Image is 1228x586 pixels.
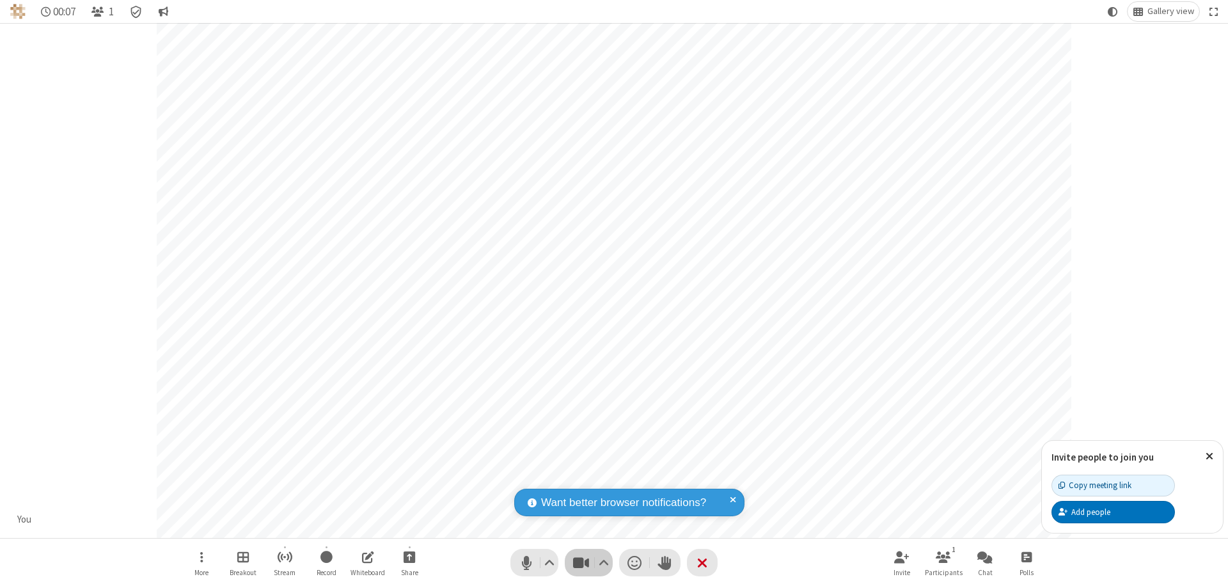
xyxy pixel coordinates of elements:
[565,549,613,576] button: Stop video (⌘+Shift+V)
[53,6,75,18] span: 00:07
[893,569,910,576] span: Invite
[541,495,706,511] span: Want better browser notifications?
[949,544,959,555] div: 1
[36,2,81,21] div: Timer
[1196,441,1223,472] button: Close popover
[650,549,681,576] button: Raise hand
[1147,6,1194,17] span: Gallery view
[194,569,209,576] span: More
[1019,569,1034,576] span: Polls
[883,544,921,581] button: Invite participants (⌘+Shift+I)
[1128,2,1199,21] button: Change layout
[182,544,221,581] button: Open menu
[1051,451,1154,463] label: Invite people to join you
[124,2,148,21] div: Meeting details Encryption enabled
[153,2,173,21] button: Conversation
[86,2,119,21] button: Open participant list
[1007,544,1046,581] button: Open poll
[390,544,429,581] button: Start sharing
[317,569,336,576] span: Record
[265,544,304,581] button: Start streaming
[510,549,558,576] button: Mute (⌘+Shift+A)
[224,544,262,581] button: Manage Breakout Rooms
[925,569,963,576] span: Participants
[109,6,114,18] span: 1
[349,544,387,581] button: Open shared whiteboard
[1103,2,1123,21] button: Using system theme
[978,569,993,576] span: Chat
[924,544,963,581] button: Open participant list
[401,569,418,576] span: Share
[230,569,256,576] span: Breakout
[1051,501,1175,523] button: Add people
[10,4,26,19] img: QA Selenium DO NOT DELETE OR CHANGE
[966,544,1004,581] button: Open chat
[307,544,345,581] button: Start recording
[1051,475,1175,496] button: Copy meeting link
[541,549,558,576] button: Audio settings
[1204,2,1224,21] button: Fullscreen
[274,569,295,576] span: Stream
[687,549,718,576] button: End or leave meeting
[350,569,385,576] span: Whiteboard
[1059,479,1131,491] div: Copy meeting link
[13,512,36,527] div: You
[619,549,650,576] button: Send a reaction
[595,549,613,576] button: Video setting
